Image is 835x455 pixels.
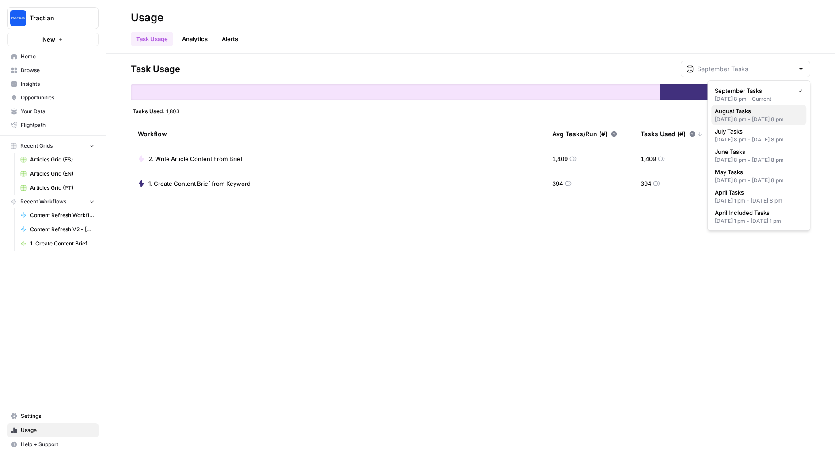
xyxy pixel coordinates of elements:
[7,195,99,208] button: Recent Workflows
[30,240,95,248] span: 1. Create Content Brief from Keyword
[641,154,656,163] span: 1,409
[7,139,99,153] button: Recent Grids
[30,184,95,192] span: Articles Grid (PT)
[7,7,99,29] button: Workspace: Tractian
[216,32,243,46] a: Alerts
[715,197,803,205] div: [DATE] 1 pm - [DATE] 8 pm
[715,115,803,123] div: [DATE] 8 pm - [DATE] 8 pm
[7,77,99,91] a: Insights
[7,91,99,105] a: Opportunities
[7,33,99,46] button: New
[7,50,99,64] a: Home
[715,168,799,176] span: May Tasks
[21,412,95,420] span: Settings
[715,86,791,95] span: September Tasks
[21,107,95,115] span: Your Data
[21,53,95,61] span: Home
[16,237,99,251] a: 1. Create Content Brief from Keyword
[552,154,568,163] span: 1,409
[16,181,99,195] a: Articles Grid (PT)
[30,156,95,164] span: Articles Grid (ES)
[715,188,799,197] span: April Tasks
[715,95,803,103] div: [DATE] 8 pm - Current
[20,142,53,150] span: Recent Grids
[552,122,617,146] div: Avg Tasks/Run (#)
[715,217,803,225] div: [DATE] 1 pm - [DATE] 1 pm
[715,208,799,217] span: April Included Tasks
[7,437,99,451] button: Help + Support
[21,80,95,88] span: Insights
[552,179,563,188] span: 394
[21,440,95,448] span: Help + Support
[16,167,99,181] a: Articles Grid (EN)
[138,179,250,188] a: 1. Create Content Brief from Keyword
[148,154,243,163] span: 2. Write Article Content From Brief
[20,198,66,206] span: Recent Workflows
[21,121,95,129] span: Flightpath
[148,179,250,188] span: 1. Create Content Brief from Keyword
[30,211,95,219] span: Content Refresh Workflow - [PERSON_NAME]
[7,409,99,423] a: Settings
[715,147,799,156] span: June Tasks
[641,122,702,146] div: Tasks Used (#)
[42,35,55,44] span: New
[697,65,794,73] input: September Tasks
[133,107,164,115] span: Tasks Used:
[16,222,99,237] a: Content Refresh V2 - [PERSON_NAME]
[166,107,179,115] span: 1,803
[177,32,213,46] a: Analytics
[138,154,243,163] a: 2. Write Article Content From Brief
[10,10,26,26] img: Tractian Logo
[641,179,651,188] span: 394
[21,66,95,74] span: Browse
[138,122,538,146] div: Workflow
[7,63,99,77] a: Browse
[30,226,95,233] span: Content Refresh V2 - [PERSON_NAME]
[16,208,99,222] a: Content Refresh Workflow - [PERSON_NAME]
[21,94,95,102] span: Opportunities
[715,156,803,164] div: [DATE] 8 pm - [DATE] 8 pm
[131,32,173,46] a: Task Usage
[30,170,95,178] span: Articles Grid (EN)
[7,104,99,119] a: Your Data
[715,136,803,144] div: [DATE] 8 pm - [DATE] 8 pm
[7,118,99,132] a: Flightpath
[131,63,180,75] span: Task Usage
[715,176,803,184] div: [DATE] 8 pm - [DATE] 8 pm
[16,153,99,167] a: Articles Grid (ES)
[21,426,95,434] span: Usage
[7,423,99,437] a: Usage
[131,11,163,25] div: Usage
[30,14,83,23] span: Tractian
[715,127,799,136] span: July Tasks
[715,107,799,115] span: August Tasks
